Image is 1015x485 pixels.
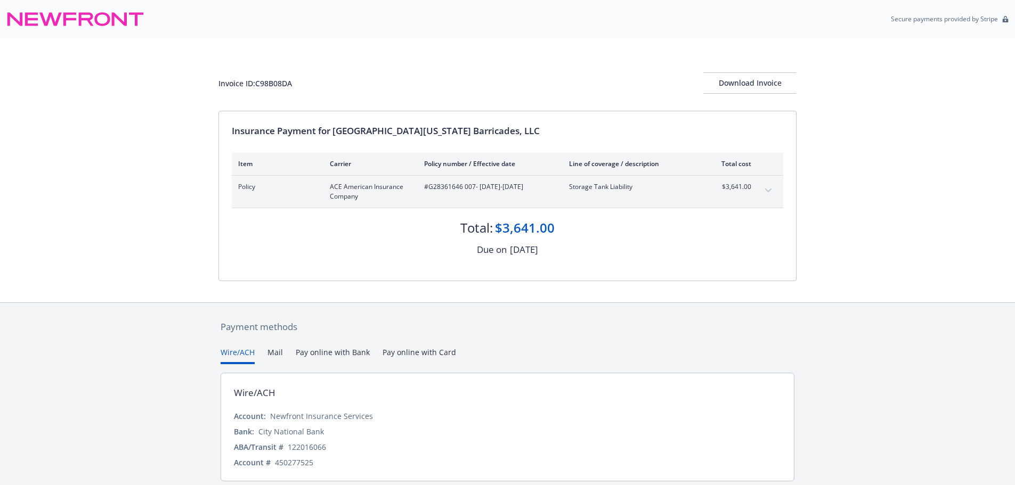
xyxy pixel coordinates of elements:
span: Storage Tank Liability [569,182,694,192]
div: Carrier [330,159,407,168]
div: Account # [234,457,271,468]
div: ABA/Transit # [234,441,283,453]
button: Mail [267,347,283,364]
div: Payment methods [221,320,794,334]
div: Wire/ACH [234,386,275,400]
button: Pay online with Bank [296,347,370,364]
div: Line of coverage / description [569,159,694,168]
div: City National Bank [258,426,324,437]
span: Policy [238,182,313,192]
p: Secure payments provided by Stripe [891,14,998,23]
span: #G28361646 007 - [DATE]-[DATE] [424,182,552,192]
div: Due on [477,243,507,257]
button: Download Invoice [703,72,797,94]
div: Account: [234,410,266,422]
div: 450277525 [275,457,313,468]
div: 122016066 [288,441,326,453]
div: Invoice ID: C98B08DA [218,78,292,89]
div: Insurance Payment for [GEOGRAPHIC_DATA][US_STATE] Barricades, LLC [232,124,783,138]
div: [DATE] [510,243,538,257]
span: $3,641.00 [711,182,751,192]
div: Item [238,159,313,168]
div: Download Invoice [703,73,797,93]
div: Bank: [234,426,254,437]
div: Total: [460,219,493,237]
div: Policy number / Effective date [424,159,552,168]
span: ACE American Insurance Company [330,182,407,201]
div: PolicyACE American Insurance Company#G28361646 007- [DATE]-[DATE]Storage Tank Liability$3,641.00e... [232,176,783,208]
button: Wire/ACH [221,347,255,364]
button: Pay online with Card [383,347,456,364]
div: $3,641.00 [495,219,555,237]
div: Total cost [711,159,751,168]
div: Newfront Insurance Services [270,410,373,422]
button: expand content [760,182,777,199]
